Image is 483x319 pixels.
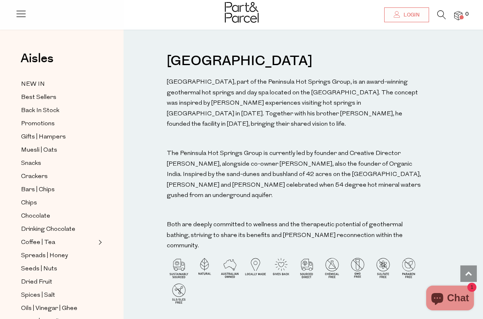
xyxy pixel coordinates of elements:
img: P_P-ICONS-Live_Bec_V11_Australian_Owned.svg [218,256,242,280]
span: Back In Stock [21,106,59,116]
img: P_P-ICONS-Live_Bec_V11_Sourced_Direct.svg [294,256,319,280]
inbox-online-store-chat: Shopify online store chat [424,286,476,312]
span: Best Sellers [21,93,56,103]
a: Spreads | Honey [21,251,96,261]
p: [GEOGRAPHIC_DATA], part of the Peninsula Hot Springs Group, is an award-winning geothermal hot sp... [167,77,422,130]
a: Login [384,7,429,22]
a: Back In Stock [21,106,96,116]
a: Coffee | Tea [21,237,96,248]
img: P_P-ICONS-Live_Bec_V11_SLS-SLES_Free.svg [167,281,191,305]
span: Drinking Chocolate [21,225,75,235]
span: Seeds | Nuts [21,264,57,274]
a: Chocolate [21,211,96,221]
a: Best Sellers [21,92,96,103]
a: Seeds | Nuts [21,264,96,274]
span: Spreads | Honey [21,251,68,261]
img: Part&Parcel [225,2,259,23]
span: 0 [463,11,471,18]
span: Login [401,12,420,19]
img: P_P-ICONS-Live_Bec_V11_Locally_Made_2.svg [243,256,268,280]
p: The Peninsula Hot Springs Group is currently led by founder and Creative Director [PERSON_NAME], ... [167,148,422,201]
img: P_P-ICONS-Live_Bec_V11_Natural.svg [192,256,217,280]
img: P_P-ICONS-Live_Bec_V11_Chemical_Free.svg [320,256,344,280]
span: NEW IN [21,80,45,89]
span: Gifts | Hampers [21,132,66,142]
button: Expand/Collapse Coffee | Tea [96,237,102,247]
span: Spices | Salt [21,291,55,300]
h3: [GEOGRAPHIC_DATA] [167,48,312,73]
a: Spices | Salt [21,290,96,300]
span: Oils | Vinegar | Ghee [21,304,77,314]
a: Bars | Chips [21,185,96,195]
span: Coffee | Tea [21,238,55,248]
span: Crackers [21,172,48,182]
span: Chocolate [21,211,50,221]
img: P_P-ICONS-Live_Bec_V11_Sulfate_Free.svg [371,256,395,280]
a: Gifts | Hampers [21,132,96,142]
span: Aisles [21,49,54,68]
a: Drinking Chocolate [21,224,96,235]
span: Chips [21,198,37,208]
img: P_P-ICONS-Live_Bec_V11_Gives_Back.svg [269,256,293,280]
a: Aisles [21,52,54,73]
a: Muesli | Oats [21,145,96,155]
a: Snacks [21,158,96,169]
a: Dried Fruit [21,277,96,287]
a: Crackers [21,171,96,182]
img: P_P-ICONS-Live_Bec_V11_Paraben_Free.svg [397,256,421,280]
a: Oils | Vinegar | Ghee [21,303,96,314]
span: Snacks [21,159,41,169]
p: Both are deeply committed to wellness and the therapeutic potential of geothermal bathing, strivi... [167,220,422,251]
a: Chips [21,198,96,208]
img: P_P-ICONS-Live_Bec_V11_Sustainable_Sourced.svg [167,256,191,280]
span: Promotions [21,119,55,129]
a: NEW IN [21,79,96,89]
img: P_P-ICONS-Live_Bec_V11_GMO_Free.svg [345,256,370,280]
a: Promotions [21,119,96,129]
a: 0 [454,11,462,20]
span: Muesli | Oats [21,145,57,155]
span: Bars | Chips [21,185,55,195]
span: Dried Fruit [21,277,52,287]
